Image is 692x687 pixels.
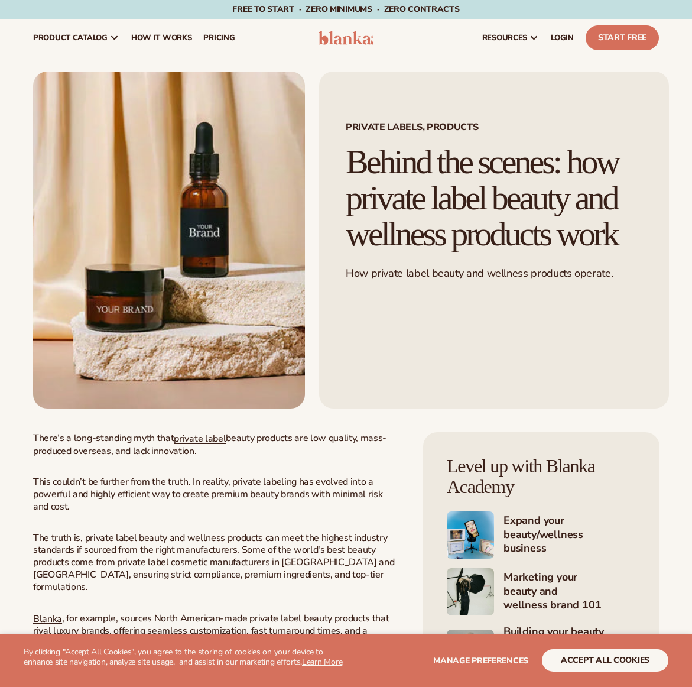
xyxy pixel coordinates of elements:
[302,656,342,667] a: Learn More
[27,19,125,57] a: product catalog
[447,511,494,559] img: Shopify Image 5
[586,25,659,50] a: Start Free
[33,432,386,458] span: beauty products are low quality, mass-produced overseas, and lack innovation.
[482,33,527,43] span: resources
[346,266,613,280] span: How private label beauty and wellness products operate.
[33,612,389,650] span: , for example, sources North American-made private label beauty products that rival luxury brands...
[33,532,394,594] span: The truth is, private label beauty and wellness products can meet the highest industry standards ...
[447,568,636,615] a: Shopify Image 6 Marketing your beauty and wellness brand 101
[447,511,636,559] a: Shopify Image 5 Expand your beauty/wellness business
[447,456,636,497] h4: Level up with Blanka Academy
[551,33,574,43] span: LOGIN
[447,630,494,677] img: Shopify Image 7
[545,19,580,57] a: LOGIN
[476,19,545,57] a: resources
[33,33,108,43] span: product catalog
[503,571,636,613] h4: Marketing your beauty and wellness brand 101
[125,19,198,57] a: How It Works
[33,432,174,445] span: There’s a long-standing myth that
[346,122,642,132] span: Private Labels, Products
[433,655,528,666] span: Manage preferences
[24,647,346,667] p: By clicking "Accept All Cookies", you agree to the storing of cookies on your device to enhance s...
[232,4,459,15] span: Free to start · ZERO minimums · ZERO contracts
[33,72,305,409] img: Private label beauty products on a rock with beige backgrounds
[197,19,241,57] a: pricing
[433,649,528,672] button: Manage preferences
[33,475,382,513] span: This couldn’t be further from the truth. In reality, private labeling has evolved into a powerful...
[447,625,636,682] a: Shopify Image 7 Building your beauty and wellness brand with [PERSON_NAME]
[203,33,235,43] span: pricing
[346,144,642,252] h1: Behind the scenes: how private label beauty and wellness products work
[503,514,636,556] h4: Expand your beauty/wellness business
[503,625,636,682] h4: Building your beauty and wellness brand with [PERSON_NAME]
[542,649,668,672] button: accept all cookies
[447,568,494,615] img: Shopify Image 6
[33,612,62,625] a: Blanka
[131,33,192,43] span: How It Works
[174,432,226,445] a: private label
[319,31,374,45] img: logo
